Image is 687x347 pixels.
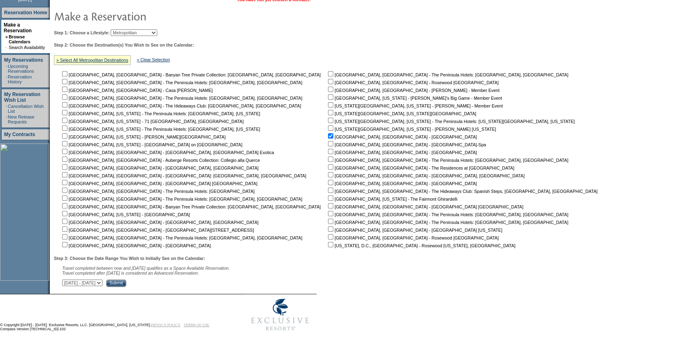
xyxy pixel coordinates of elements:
[4,57,43,63] a: My Reservations
[60,96,302,101] nobr: [GEOGRAPHIC_DATA], [GEOGRAPHIC_DATA] - The Peninsula Hotels: [GEOGRAPHIC_DATA], [GEOGRAPHIC_DATA]
[60,158,260,163] nobr: [GEOGRAPHIC_DATA], [GEOGRAPHIC_DATA] - Auberge Resorts Collection: Collegio alla Querce
[54,30,109,35] b: Step 1: Choose a Lifestyle:
[326,197,457,201] nobr: [GEOGRAPHIC_DATA], [US_STATE] - The Fairmont Ghirardelli
[60,173,306,178] nobr: [GEOGRAPHIC_DATA], [GEOGRAPHIC_DATA] - [GEOGRAPHIC_DATA]: [GEOGRAPHIC_DATA], [GEOGRAPHIC_DATA]
[6,64,7,74] td: ·
[56,58,128,63] a: » Select All Metropolitan Destinations
[60,72,321,77] nobr: [GEOGRAPHIC_DATA], [GEOGRAPHIC_DATA] - Banyan Tree Private Collection: [GEOGRAPHIC_DATA], [GEOGRA...
[62,266,230,271] span: Travel completed between now and [DATE] qualifies as a Space Available Reservation.
[4,10,47,16] a: Reservation Home
[326,80,498,85] nobr: [GEOGRAPHIC_DATA], [GEOGRAPHIC_DATA] - Rosewood [GEOGRAPHIC_DATA]
[4,22,32,34] a: Make a Reservation
[4,92,40,103] a: My Reservation Wish List
[326,96,502,101] nobr: [GEOGRAPHIC_DATA], [US_STATE] - [PERSON_NAME]'s Big Game - Member Event
[5,45,8,50] td: ·
[326,150,477,155] nobr: [GEOGRAPHIC_DATA], [GEOGRAPHIC_DATA] - [GEOGRAPHIC_DATA]
[326,119,575,124] nobr: [US_STATE][GEOGRAPHIC_DATA], [US_STATE] - The Peninsula Hotels: [US_STATE][GEOGRAPHIC_DATA], [US_...
[326,204,523,209] nobr: [GEOGRAPHIC_DATA], [GEOGRAPHIC_DATA] - [GEOGRAPHIC_DATA] [GEOGRAPHIC_DATA]
[151,323,181,327] a: PRIVACY POLICY
[326,111,476,116] nobr: [US_STATE][GEOGRAPHIC_DATA], [US_STATE][GEOGRAPHIC_DATA]
[60,80,302,85] nobr: [GEOGRAPHIC_DATA], [GEOGRAPHIC_DATA] - The Peninsula Hotels: [GEOGRAPHIC_DATA], [GEOGRAPHIC_DATA]
[326,235,498,240] nobr: [GEOGRAPHIC_DATA], [GEOGRAPHIC_DATA] - Rosewood [GEOGRAPHIC_DATA]
[137,57,170,62] a: » Clear Selection
[9,34,30,44] a: Browse Calendars
[8,64,34,74] a: Upcoming Reservations
[8,74,32,84] a: Reservation History
[326,181,477,186] nobr: [GEOGRAPHIC_DATA], [GEOGRAPHIC_DATA] - [GEOGRAPHIC_DATA]
[60,150,274,155] nobr: [GEOGRAPHIC_DATA], [GEOGRAPHIC_DATA] - [GEOGRAPHIC_DATA], [GEOGRAPHIC_DATA] Exotica
[326,228,502,233] nobr: [GEOGRAPHIC_DATA], [GEOGRAPHIC_DATA] - [GEOGRAPHIC_DATA] [US_STATE]
[60,103,301,108] nobr: [GEOGRAPHIC_DATA], [GEOGRAPHIC_DATA] - The Hideaways Club: [GEOGRAPHIC_DATA], [GEOGRAPHIC_DATA]
[8,114,34,124] a: New Release Requests
[60,243,211,248] nobr: [GEOGRAPHIC_DATA], [GEOGRAPHIC_DATA] - [GEOGRAPHIC_DATA]
[326,72,568,77] nobr: [GEOGRAPHIC_DATA], [GEOGRAPHIC_DATA] - The Peninsula Hotels: [GEOGRAPHIC_DATA], [GEOGRAPHIC_DATA]
[60,166,259,170] nobr: [GEOGRAPHIC_DATA], [GEOGRAPHIC_DATA] - [GEOGRAPHIC_DATA], [GEOGRAPHIC_DATA]
[326,88,500,93] nobr: [GEOGRAPHIC_DATA], [GEOGRAPHIC_DATA] - [PERSON_NAME] - Member Event
[326,134,477,139] nobr: [GEOGRAPHIC_DATA], [GEOGRAPHIC_DATA] - [GEOGRAPHIC_DATA]
[60,235,302,240] nobr: [GEOGRAPHIC_DATA], [GEOGRAPHIC_DATA] - The Peninsula Hotels: [GEOGRAPHIC_DATA], [GEOGRAPHIC_DATA]
[60,134,225,139] nobr: [GEOGRAPHIC_DATA], [US_STATE] - [PERSON_NAME][GEOGRAPHIC_DATA]
[184,323,210,327] a: TERMS OF USE
[60,212,190,217] nobr: [GEOGRAPHIC_DATA], [US_STATE] - [GEOGRAPHIC_DATA]
[106,280,126,287] input: Submit
[60,204,321,209] nobr: [GEOGRAPHIC_DATA], [GEOGRAPHIC_DATA] - Banyan Tree Private Collection: [GEOGRAPHIC_DATA], [GEOGRA...
[60,142,242,147] nobr: [GEOGRAPHIC_DATA], [US_STATE] - [GEOGRAPHIC_DATA] on [GEOGRAPHIC_DATA]
[6,114,7,124] td: ·
[6,104,7,114] td: ·
[243,294,317,335] img: Exclusive Resorts
[8,104,44,114] a: Cancellation Wish List
[326,189,598,194] nobr: [GEOGRAPHIC_DATA], [GEOGRAPHIC_DATA] - The Hideaways Club: Spanish Steps, [GEOGRAPHIC_DATA], [GEO...
[326,212,568,217] nobr: [GEOGRAPHIC_DATA], [GEOGRAPHIC_DATA] - The Peninsula Hotels: [GEOGRAPHIC_DATA], [GEOGRAPHIC_DATA]
[60,197,302,201] nobr: [GEOGRAPHIC_DATA], [GEOGRAPHIC_DATA] - The Peninsula Hotels: [GEOGRAPHIC_DATA], [GEOGRAPHIC_DATA]
[60,181,257,186] nobr: [GEOGRAPHIC_DATA], [GEOGRAPHIC_DATA] - [GEOGRAPHIC_DATA] [GEOGRAPHIC_DATA]
[326,158,568,163] nobr: [GEOGRAPHIC_DATA], [GEOGRAPHIC_DATA] - The Peninsula Hotels: [GEOGRAPHIC_DATA], [GEOGRAPHIC_DATA]
[60,111,260,116] nobr: [GEOGRAPHIC_DATA], [US_STATE] - The Peninsula Hotels: [GEOGRAPHIC_DATA], [US_STATE]
[54,8,217,24] img: pgTtlMakeReservation.gif
[326,173,524,178] nobr: [GEOGRAPHIC_DATA], [GEOGRAPHIC_DATA] - [GEOGRAPHIC_DATA], [GEOGRAPHIC_DATA]
[5,34,8,39] b: »
[326,220,568,225] nobr: [GEOGRAPHIC_DATA], [GEOGRAPHIC_DATA] - The Peninsula Hotels: [GEOGRAPHIC_DATA], [GEOGRAPHIC_DATA]
[4,132,35,137] a: My Contracts
[326,243,515,248] nobr: [US_STATE], D.C., [GEOGRAPHIC_DATA] - Rosewood [US_STATE], [GEOGRAPHIC_DATA]
[9,45,45,50] a: Search Availability
[54,256,205,261] b: Step 3: Choose the Date Range You Wish to Initially See on the Calendar:
[6,74,7,84] td: ·
[60,220,259,225] nobr: [GEOGRAPHIC_DATA], [GEOGRAPHIC_DATA] - [GEOGRAPHIC_DATA], [GEOGRAPHIC_DATA]
[326,142,486,147] nobr: [GEOGRAPHIC_DATA], [GEOGRAPHIC_DATA] - [GEOGRAPHIC_DATA]-Spa
[326,103,503,108] nobr: [US_STATE][GEOGRAPHIC_DATA], [US_STATE] - [PERSON_NAME] - Member Event
[54,43,194,47] b: Step 2: Choose the Destination(s) You Wish to See on the Calendar:
[62,271,199,275] nobr: Travel completed after [DATE] is considered an Advanced Reservation.
[60,119,243,124] nobr: [GEOGRAPHIC_DATA], [US_STATE] - 71 [GEOGRAPHIC_DATA], [GEOGRAPHIC_DATA]
[326,127,496,132] nobr: [US_STATE][GEOGRAPHIC_DATA], [US_STATE] - [PERSON_NAME] [US_STATE]
[326,166,514,170] nobr: [GEOGRAPHIC_DATA], [GEOGRAPHIC_DATA] - The Residences at [GEOGRAPHIC_DATA]
[60,88,213,93] nobr: [GEOGRAPHIC_DATA], [GEOGRAPHIC_DATA] - Casa [PERSON_NAME]
[60,127,260,132] nobr: [GEOGRAPHIC_DATA], [US_STATE] - The Peninsula Hotels: [GEOGRAPHIC_DATA], [US_STATE]
[60,189,254,194] nobr: [GEOGRAPHIC_DATA], [GEOGRAPHIC_DATA] - The Peninsula Hotels: [GEOGRAPHIC_DATA]
[60,228,254,233] nobr: [GEOGRAPHIC_DATA], [GEOGRAPHIC_DATA] - [GEOGRAPHIC_DATA][STREET_ADDRESS]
